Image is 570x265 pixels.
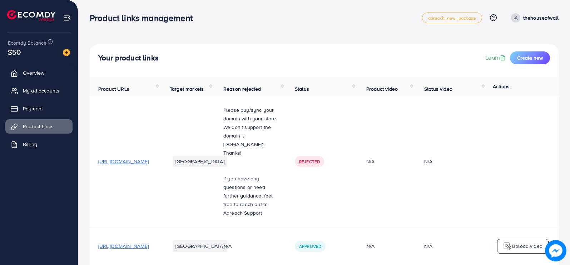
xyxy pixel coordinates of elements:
[8,39,46,46] span: Ecomdy Balance
[23,87,59,94] span: My ad accounts
[428,16,476,20] span: adreach_new_package
[170,85,204,92] span: Target markets
[508,13,559,22] a: thehouseofwall
[173,156,227,167] li: [GEOGRAPHIC_DATA]
[424,85,452,92] span: Status video
[63,14,71,22] img: menu
[5,137,73,151] a: Billing
[223,174,278,217] p: If you have any questions or need further guidance, feel free to reach out to Adreach Support
[523,14,559,22] p: thehouseofwall
[173,240,227,252] li: [GEOGRAPHIC_DATA]
[98,85,129,92] span: Product URLs
[223,242,232,250] span: N/A
[5,101,73,116] a: Payment
[223,106,278,157] p: Please buy/sync your domain with your store. We don't support the domain ".[DOMAIN_NAME]". Thanks!
[299,243,321,249] span: Approved
[424,242,432,250] div: N/A
[5,66,73,80] a: Overview
[23,69,44,76] span: Overview
[63,49,70,56] img: image
[23,141,37,148] span: Billing
[422,12,482,23] a: adreach_new_package
[503,242,512,250] img: logo
[7,10,55,21] img: logo
[5,84,73,98] a: My ad accounts
[517,54,543,61] span: Create new
[8,47,21,57] span: $50
[98,158,149,165] span: [URL][DOMAIN_NAME]
[424,158,432,165] div: N/A
[223,85,261,92] span: Reason rejected
[485,54,507,62] a: Learn
[5,119,73,134] a: Product Links
[366,242,407,250] div: N/A
[98,54,159,62] h4: Your product links
[493,83,510,90] span: Actions
[23,123,54,130] span: Product Links
[90,13,198,23] h3: Product links management
[545,240,566,261] img: image
[366,158,407,165] div: N/A
[23,105,43,112] span: Payment
[299,159,320,165] span: Rejected
[98,242,149,250] span: [URL][DOMAIN_NAME]
[366,85,398,92] span: Product video
[512,242,542,250] p: Upload video
[510,51,550,64] button: Create new
[295,85,309,92] span: Status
